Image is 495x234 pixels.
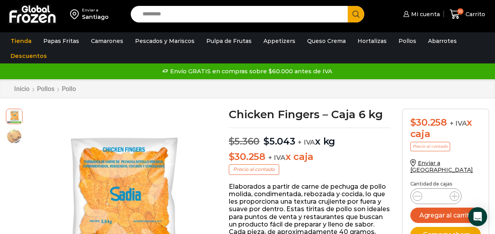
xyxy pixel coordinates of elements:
a: Pulpa de Frutas [202,33,256,48]
a: Hortalizas [354,33,391,48]
p: x kg [229,128,390,147]
span: Carrito [463,10,485,18]
nav: Breadcrumb [14,85,76,93]
bdi: 30.258 [410,117,447,128]
span: $ [263,136,269,147]
a: Camarones [87,33,127,48]
button: Agregar al carrito [410,208,481,223]
bdi: 5.360 [229,136,260,147]
div: Enviar a [82,7,109,13]
a: Papas Fritas [39,33,83,48]
span: $ [410,117,416,128]
img: address-field-icon.svg [70,7,82,21]
span: $ [229,151,235,162]
span: + IVA [268,154,286,162]
p: Cantidad de cajas [410,181,481,187]
a: Appetizers [260,33,299,48]
span: chicken-fingers [6,108,22,124]
a: Mi cuenta [401,6,440,22]
bdi: 5.043 [263,136,295,147]
a: Descuentos [7,48,51,63]
a: Queso Crema [303,33,350,48]
span: 92 [457,8,463,15]
p: Precio al contado [229,164,279,175]
span: Mi cuenta [409,10,440,18]
h1: Chicken Fingers – Caja 6 kg [229,109,390,120]
span: + IVA [298,138,315,146]
p: x caja [229,151,390,163]
p: Precio al contado [410,142,450,151]
div: x caja [410,117,481,140]
div: Santiago [82,13,109,21]
div: Open Intercom Messenger [468,207,487,226]
span: $ [229,136,235,147]
a: Enviar a [GEOGRAPHIC_DATA] [410,160,473,173]
a: Pollo [61,85,76,93]
a: Inicio [14,85,30,93]
a: Pollos [37,85,55,93]
span: + IVA [450,119,467,127]
button: Search button [348,6,364,22]
a: Pescados y Mariscos [131,33,198,48]
a: Abarrotes [424,33,461,48]
input: Product quantity [428,191,443,202]
a: Tienda [7,33,35,48]
bdi: 30.258 [229,151,265,162]
a: Pollos [395,33,420,48]
a: 92 Carrito [448,5,487,24]
span: pollo-apanado [6,128,22,144]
